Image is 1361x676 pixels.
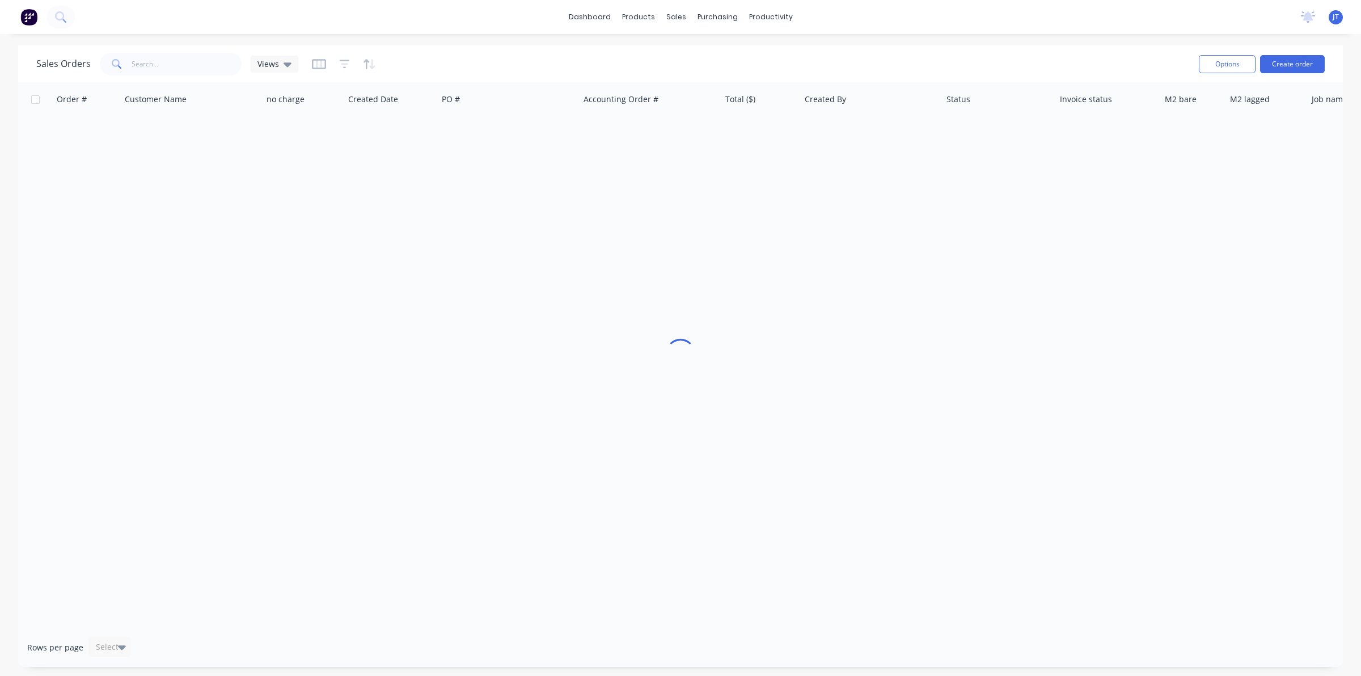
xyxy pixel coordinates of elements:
div: products [616,9,661,26]
div: Invoice status [1060,94,1112,105]
a: dashboard [563,9,616,26]
div: Created By [805,94,846,105]
div: Total ($) [725,94,755,105]
div: Job name [1312,94,1347,105]
span: Views [257,58,279,70]
div: Accounting Order # [584,94,658,105]
div: Created Date [348,94,398,105]
div: M2 lagged [1230,94,1270,105]
div: no charge [267,94,305,105]
div: M2 bare [1165,94,1197,105]
span: JT [1333,12,1339,22]
div: Status [946,94,970,105]
h1: Sales Orders [36,58,91,69]
div: sales [661,9,692,26]
div: Select... [96,641,125,653]
div: Order # [57,94,87,105]
button: Create order [1260,55,1325,73]
div: Customer Name [125,94,187,105]
div: productivity [743,9,798,26]
button: Options [1199,55,1256,73]
div: PO # [442,94,460,105]
div: purchasing [692,9,743,26]
span: Rows per page [27,642,83,653]
input: Search... [132,53,242,75]
img: Factory [20,9,37,26]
